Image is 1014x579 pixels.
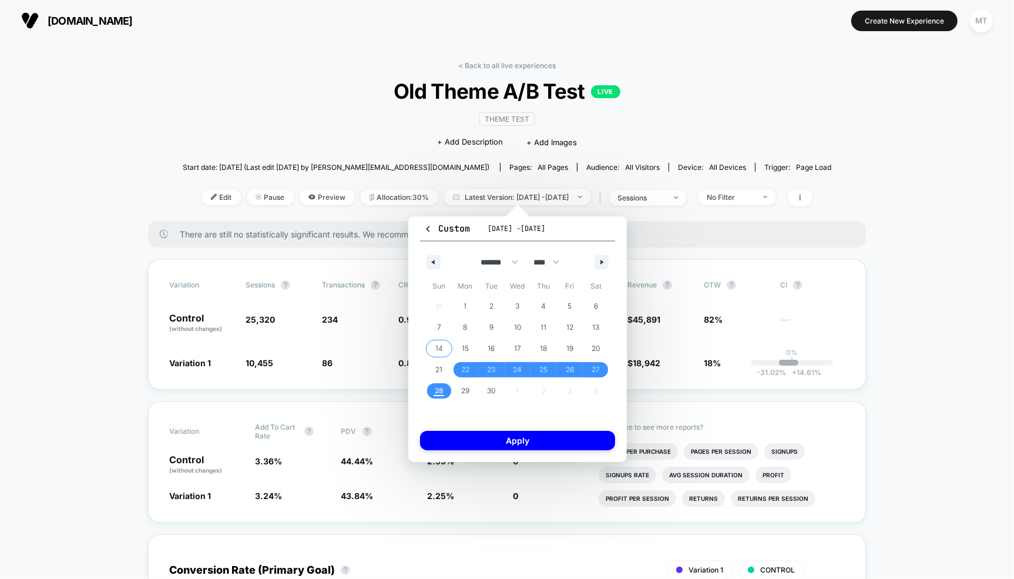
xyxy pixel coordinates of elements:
span: + Add Description [437,136,503,148]
button: MT [966,9,996,33]
button: 8 [452,317,479,338]
img: end [578,196,582,198]
button: ? [304,427,314,436]
button: Create New Experience [851,11,958,31]
button: 1 [452,296,479,317]
span: CI [780,280,845,290]
img: Visually logo [21,12,39,29]
span: 44.44 % [341,456,374,466]
button: 6 [583,296,609,317]
p: 0% [786,348,798,357]
span: (without changes) [169,467,222,474]
span: 21 [435,359,442,380]
button: ? [281,280,290,290]
img: edit [211,194,217,200]
span: Wed [505,277,531,296]
span: [DATE] - [DATE] [488,224,545,233]
button: ? [793,280,803,290]
a: < Back to all live experiences [458,61,556,70]
span: Custom [424,223,470,235]
button: 28 [426,380,452,401]
p: Control [169,455,243,475]
span: 18 [540,338,548,359]
span: 86 [322,358,333,368]
span: 12 [566,317,573,338]
span: 18% [704,358,721,368]
div: Trigger: [764,163,831,172]
button: 10 [505,317,531,338]
span: 10,455 [246,358,273,368]
p: Control [169,313,234,333]
button: 30 [478,380,505,401]
span: 14.61 % [786,368,821,377]
p: | [791,357,793,366]
span: -31.02 % [757,368,786,377]
span: Start date: [DATE] (Last edit [DATE] by [PERSON_NAME][EMAIL_ADDRESS][DOMAIN_NAME]) [183,163,489,172]
span: [DOMAIN_NAME] [48,15,133,27]
span: All Visitors [625,163,660,172]
div: Pages: [509,163,568,172]
span: 234 [322,314,338,324]
span: 25 [540,359,548,380]
button: Apply [420,431,615,450]
button: 5 [557,296,583,317]
span: 18,942 [633,358,660,368]
li: Pages Per Session [684,443,758,460]
div: sessions [618,193,665,202]
span: 23 [487,359,495,380]
button: ? [663,280,672,290]
button: 7 [426,317,452,338]
span: Latest Version: [DATE] - [DATE] [444,189,591,205]
span: 4 [542,296,546,317]
button: 27 [583,359,609,380]
span: 5 [568,296,572,317]
span: 2.25 % [427,491,454,501]
span: 19 [566,338,573,359]
li: Signups [764,443,805,460]
span: 43.84 % [341,491,374,501]
button: ? [362,427,372,436]
span: Allocation: 30% [361,189,438,205]
span: Transactions [322,280,365,289]
button: 14 [426,338,452,359]
li: Profit Per Session [599,490,676,507]
li: Returns Per Session [731,490,815,507]
span: Old Theme A/B Test [215,79,798,103]
span: Mon [452,277,479,296]
span: Theme Test [479,112,535,126]
span: 25,320 [246,314,275,324]
button: 21 [426,359,452,380]
span: 30 [487,380,495,401]
span: 22 [461,359,469,380]
button: 9 [478,317,505,338]
span: all pages [538,163,568,172]
span: Page Load [796,163,831,172]
span: Thu [530,277,557,296]
span: Add To Cart Rate [255,423,298,440]
span: 20 [592,338,600,359]
span: Sat [583,277,609,296]
span: Tue [478,277,505,296]
span: Preview [300,189,355,205]
span: + [792,368,797,377]
span: 29 [461,380,469,401]
span: CONTROL [760,565,795,574]
img: rebalance [370,194,374,200]
button: 20 [583,338,609,359]
span: 3 [515,296,519,317]
img: end [763,196,767,198]
span: Variation 1 [689,565,723,574]
span: 11 [541,317,547,338]
span: 17 [514,338,521,359]
button: ? [341,565,350,575]
button: 22 [452,359,479,380]
span: 7 [437,317,441,338]
span: 10 [514,317,521,338]
button: [DOMAIN_NAME] [18,11,136,30]
span: 24 [513,359,522,380]
button: 2 [478,296,505,317]
span: Variation 1 [169,491,211,501]
span: PDV [341,427,357,436]
div: Audience: [586,163,660,172]
button: 26 [557,359,583,380]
